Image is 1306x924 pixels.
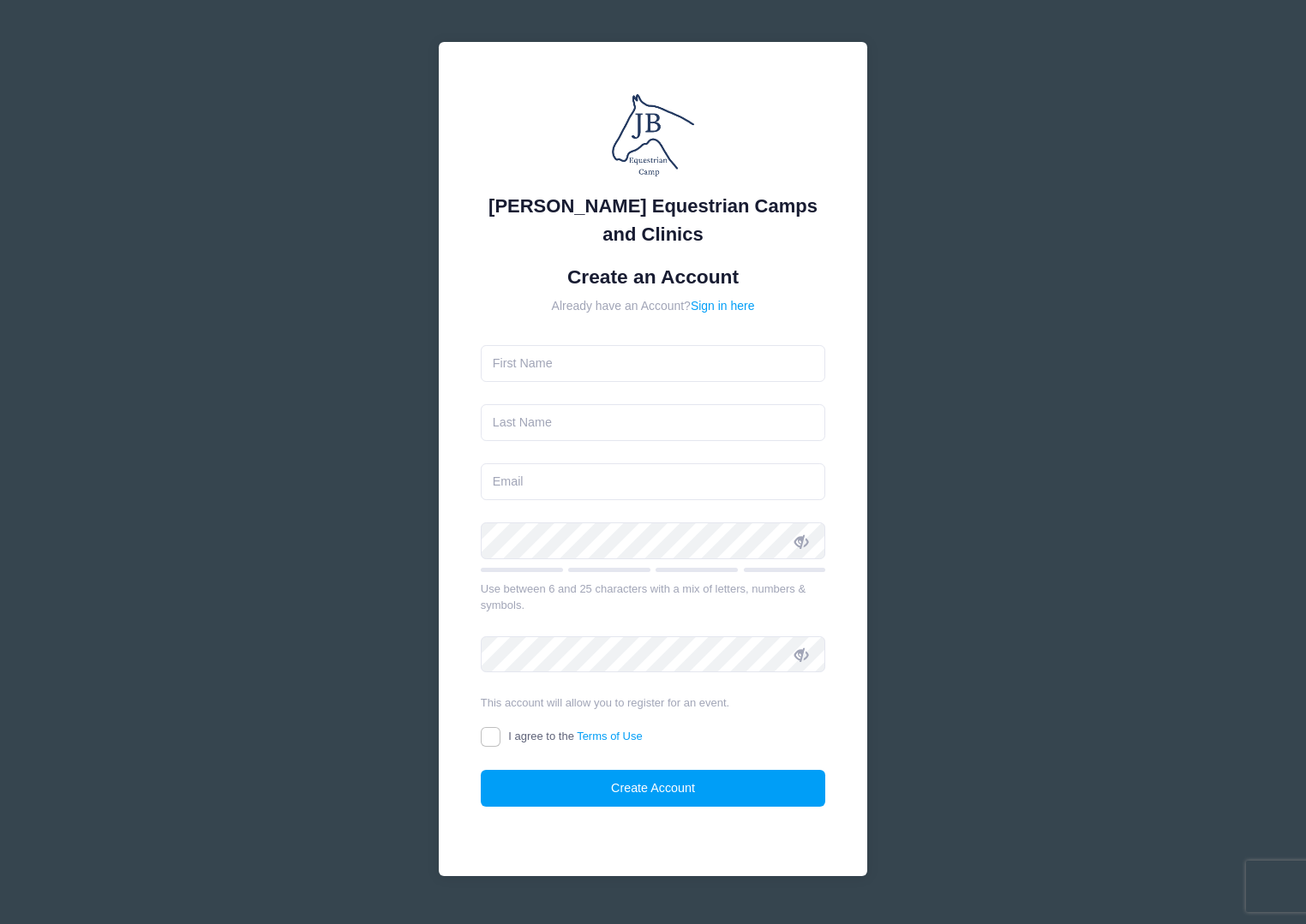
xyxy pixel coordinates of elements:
div: [PERSON_NAME] Equestrian Camps and Clinics [481,192,826,248]
div: Already have an Account? [481,297,826,315]
button: Create Account [481,770,826,807]
h1: Create an Account [481,265,826,289]
a: Terms of Use [577,730,643,742]
img: Jessica Braswell Equestrian Camps and Clinics [602,84,704,187]
input: Email [481,463,826,500]
input: First Name [481,345,826,382]
input: Last Name [481,404,826,441]
span: I agree to the [508,730,642,742]
div: This account will allow you to register for an event. [481,694,826,712]
a: Sign in here [691,299,755,313]
input: I agree to theTerms of Use [481,727,500,747]
div: Use between 6 and 25 characters with a mix of letters, numbers & symbols. [481,581,826,614]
